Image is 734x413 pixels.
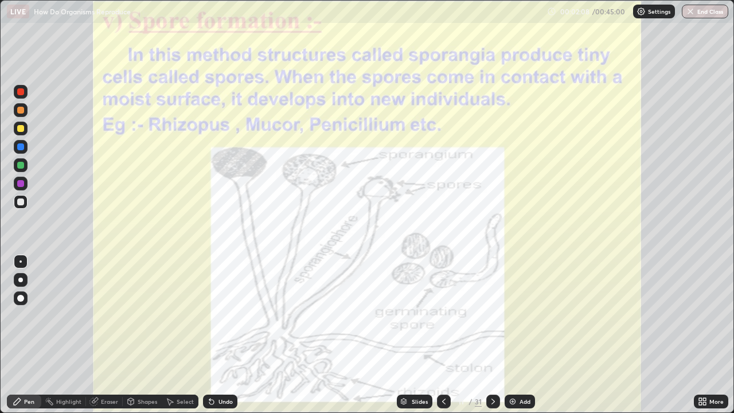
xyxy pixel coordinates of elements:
[177,399,194,404] div: Select
[637,7,646,16] img: class-settings-icons
[475,396,482,407] div: 31
[648,9,670,14] p: Settings
[34,7,131,16] p: How Do Organisms Reproduce
[682,5,728,18] button: End Class
[101,399,118,404] div: Eraser
[709,399,724,404] div: More
[686,7,695,16] img: end-class-cross
[10,7,26,16] p: LIVE
[412,399,428,404] div: Slides
[469,398,473,405] div: /
[508,397,517,406] img: add-slide-button
[520,399,530,404] div: Add
[56,399,81,404] div: Highlight
[24,399,34,404] div: Pen
[138,399,157,404] div: Shapes
[218,399,233,404] div: Undo
[455,398,467,405] div: 11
